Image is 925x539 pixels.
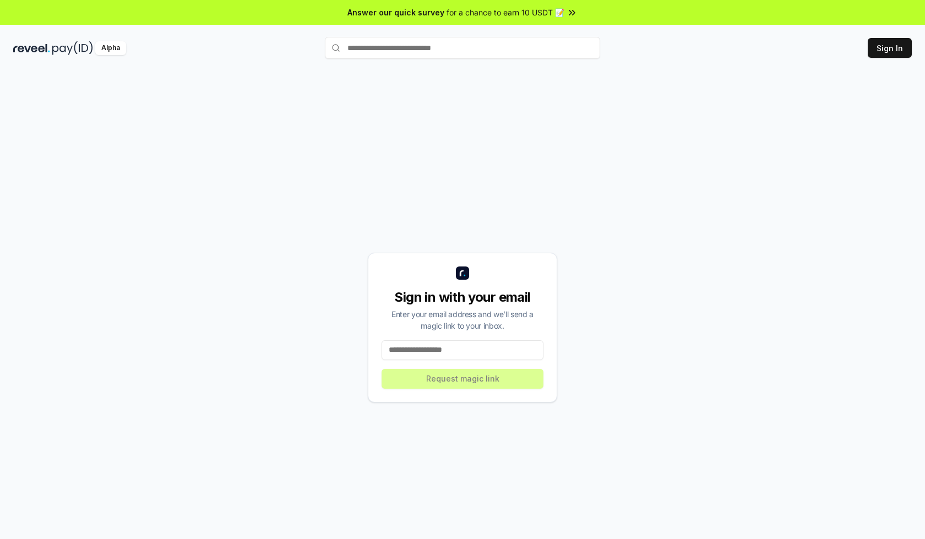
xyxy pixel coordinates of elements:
[95,41,126,55] div: Alpha
[13,41,50,55] img: reveel_dark
[868,38,912,58] button: Sign In
[347,7,444,18] span: Answer our quick survey
[456,266,469,280] img: logo_small
[52,41,93,55] img: pay_id
[382,288,543,306] div: Sign in with your email
[382,308,543,331] div: Enter your email address and we’ll send a magic link to your inbox.
[447,7,564,18] span: for a chance to earn 10 USDT 📝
